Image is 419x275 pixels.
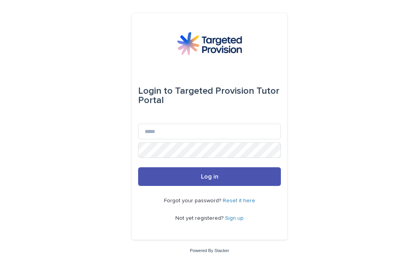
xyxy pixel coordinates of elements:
button: Log in [138,167,281,186]
a: Reset it here [223,198,255,203]
div: Targeted Provision Tutor Portal [138,80,281,111]
a: Sign up [225,215,244,221]
span: Login to [138,86,173,96]
a: Powered By Stacker [190,248,229,253]
span: Forgot your password? [164,198,223,203]
span: Log in [201,173,218,180]
span: Not yet registered? [175,215,225,221]
img: M5nRWzHhSzIhMunXDL62 [177,32,242,55]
